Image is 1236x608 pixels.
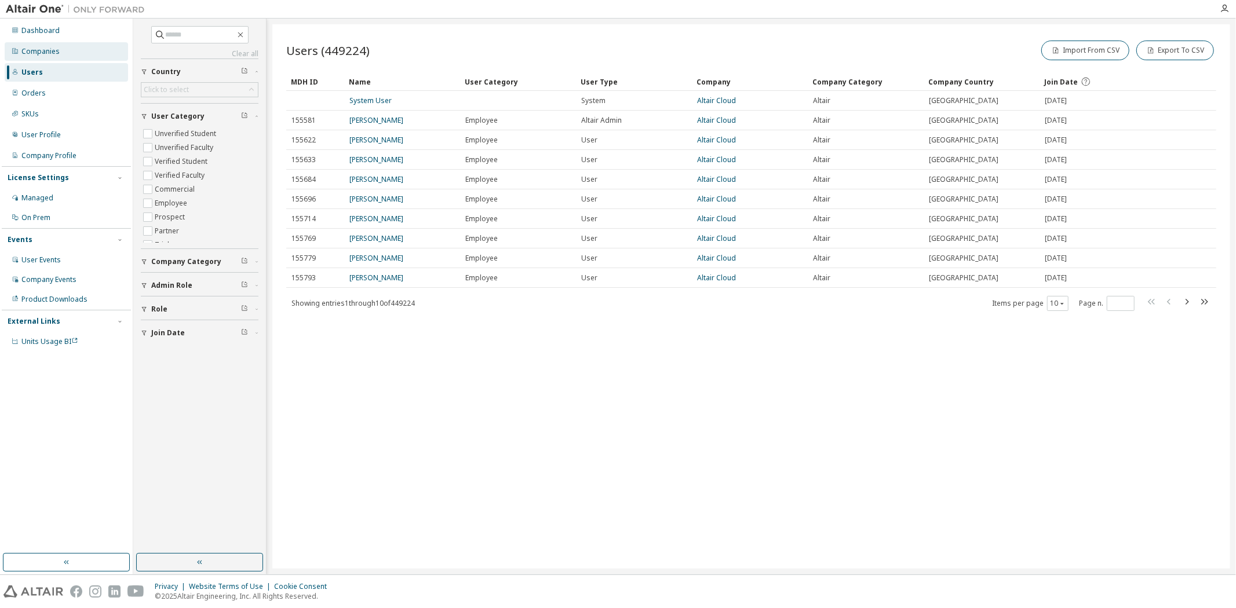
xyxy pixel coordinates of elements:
[697,72,803,91] div: Company
[21,68,43,77] div: Users
[21,295,87,304] div: Product Downloads
[697,273,736,283] a: Altair Cloud
[241,281,248,290] span: Clear filter
[21,336,78,346] span: Units Usage BI
[349,135,403,145] a: [PERSON_NAME]
[992,296,1069,311] span: Items per page
[697,115,736,125] a: Altair Cloud
[21,193,53,203] div: Managed
[697,135,736,145] a: Altair Cloud
[1041,41,1129,60] button: Import From CSV
[291,195,316,204] span: 155696
[155,582,189,591] div: Privacy
[928,72,1035,91] div: Company Country
[241,305,248,314] span: Clear filter
[274,582,334,591] div: Cookie Consent
[1045,195,1067,204] span: [DATE]
[349,214,403,224] a: [PERSON_NAME]
[291,298,415,308] span: Showing entries 1 through 10 of 449224
[581,155,597,164] span: User
[465,135,498,145] span: Employee
[1044,77,1078,87] span: Join Date
[189,582,274,591] div: Website Terms of Use
[465,254,498,263] span: Employee
[241,112,248,121] span: Clear filter
[291,72,340,91] div: MDH ID
[929,135,998,145] span: [GEOGRAPHIC_DATA]
[108,585,121,598] img: linkedin.svg
[155,127,218,141] label: Unverified Student
[151,257,221,266] span: Company Category
[141,249,258,274] button: Company Category
[813,254,830,263] span: Altair
[1045,254,1067,263] span: [DATE]
[349,115,403,125] a: [PERSON_NAME]
[349,174,403,184] a: [PERSON_NAME]
[241,67,248,76] span: Clear filter
[697,174,736,184] a: Altair Cloud
[89,585,101,598] img: instagram.svg
[141,320,258,346] button: Join Date
[349,72,455,91] div: Name
[581,135,597,145] span: User
[1045,155,1067,164] span: [DATE]
[1081,76,1091,87] svg: Date when the user was first added or directly signed up. If the user was deleted and later re-ad...
[291,116,316,125] span: 155581
[813,214,830,224] span: Altair
[1045,116,1067,125] span: [DATE]
[349,273,403,283] a: [PERSON_NAME]
[697,253,736,263] a: Altair Cloud
[151,281,192,290] span: Admin Role
[21,26,60,35] div: Dashboard
[21,255,61,265] div: User Events
[697,194,736,204] a: Altair Cloud
[929,254,998,263] span: [GEOGRAPHIC_DATA]
[141,273,258,298] button: Admin Role
[21,151,76,160] div: Company Profile
[127,585,144,598] img: youtube.svg
[581,214,597,224] span: User
[21,130,61,140] div: User Profile
[21,89,46,98] div: Orders
[465,273,498,283] span: Employee
[581,72,687,91] div: User Type
[813,234,830,243] span: Altair
[581,273,597,283] span: User
[697,233,736,243] a: Altair Cloud
[812,72,919,91] div: Company Category
[581,254,597,263] span: User
[1050,299,1066,308] button: 10
[465,214,498,224] span: Employee
[8,235,32,244] div: Events
[349,194,403,204] a: [PERSON_NAME]
[151,305,167,314] span: Role
[241,257,248,266] span: Clear filter
[929,96,998,105] span: [GEOGRAPHIC_DATA]
[151,328,185,338] span: Join Date
[8,173,69,182] div: License Settings
[813,175,830,184] span: Altair
[286,42,370,58] span: Users (449224)
[1136,41,1214,60] button: Export To CSV
[929,195,998,204] span: [GEOGRAPHIC_DATA]
[929,214,998,224] span: [GEOGRAPHIC_DATA]
[21,275,76,284] div: Company Events
[8,317,60,326] div: External Links
[155,155,210,169] label: Verified Student
[349,155,403,164] a: [PERSON_NAME]
[151,112,205,121] span: User Category
[291,214,316,224] span: 155714
[813,195,830,204] span: Altair
[929,116,998,125] span: [GEOGRAPHIC_DATA]
[813,96,830,105] span: Altair
[813,155,830,164] span: Altair
[813,273,830,283] span: Altair
[21,47,60,56] div: Companies
[291,254,316,263] span: 155779
[21,109,39,119] div: SKUs
[581,195,597,204] span: User
[349,233,403,243] a: [PERSON_NAME]
[155,141,216,155] label: Unverified Faculty
[465,234,498,243] span: Employee
[581,96,606,105] span: System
